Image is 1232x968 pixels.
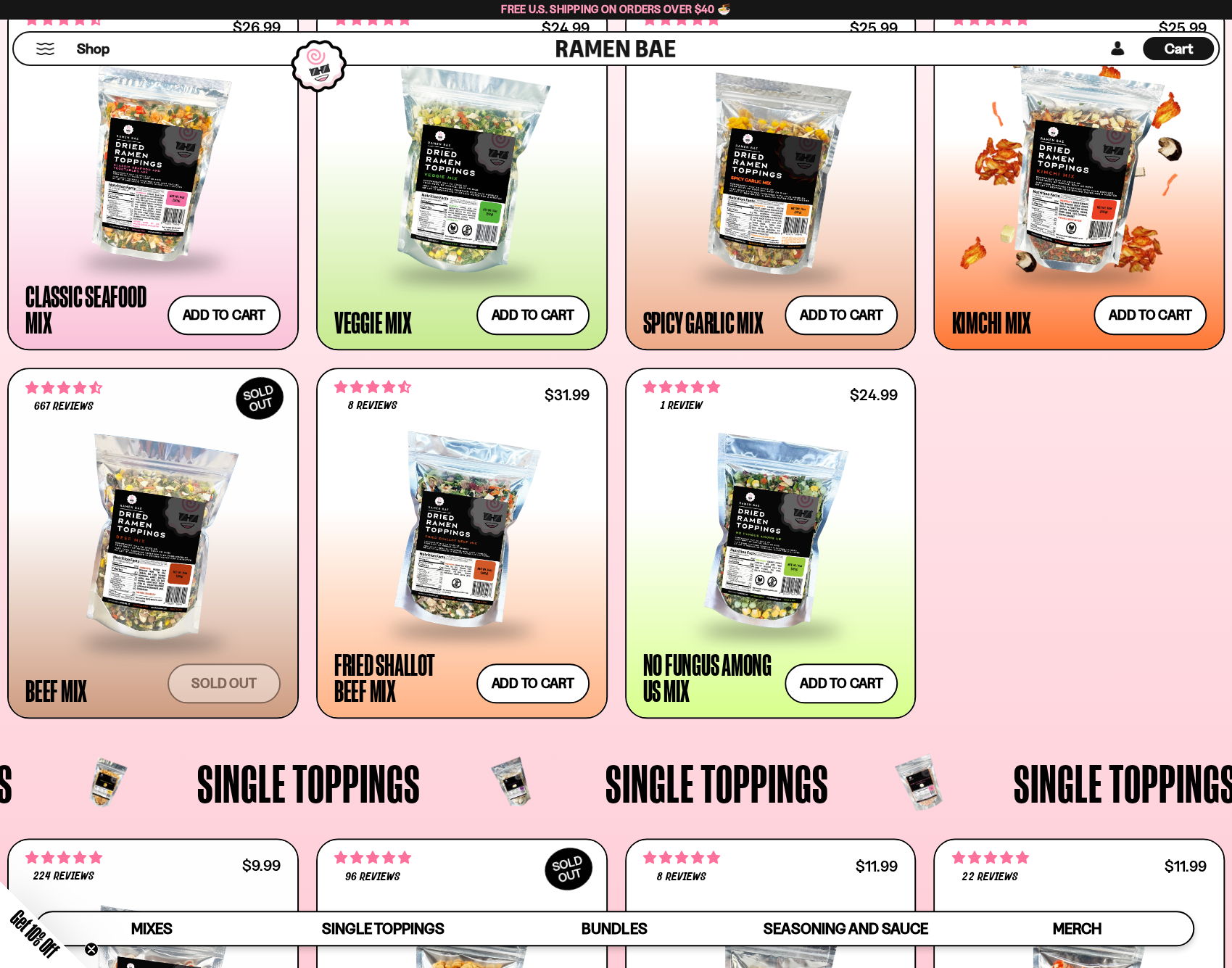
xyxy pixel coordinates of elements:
[34,401,94,413] span: 667 reviews
[476,295,590,335] button: Add to cart
[25,677,87,703] div: Beef Mix
[348,400,397,412] span: 8 reviews
[1143,33,1214,65] a: Cart
[764,919,928,938] span: Seasoning and Sauce
[7,368,299,719] a: SOLDOUT 4.64 stars 667 reviews Beef Mix Sold out
[856,859,898,873] div: $11.99
[951,309,1031,335] div: Kimchi Mix
[36,43,55,55] button: Mobile Menu Trigger
[1093,295,1207,335] button: Add to cart
[643,651,778,703] div: No Fungus Among Us Mix
[334,848,411,867] span: 4.90 stars
[476,663,590,703] button: Add to cart
[36,912,268,945] a: Mixes
[25,283,160,335] div: Classic Seafood Mix
[605,756,829,810] span: Single Toppings
[962,912,1193,945] a: Merch
[544,388,589,402] div: $31.99
[643,378,720,397] span: 5.00 stars
[77,39,109,59] span: Shop
[77,37,109,60] a: Shop
[643,309,764,335] div: Spicy Garlic Mix
[660,400,702,412] span: 1 review
[316,368,608,719] a: 4.62 stars 8 reviews $31.99 Fried Shallot Beef Mix Add to cart
[168,295,281,335] button: Add to cart
[25,848,102,867] span: 4.76 stars
[582,919,647,938] span: Bundles
[785,663,898,703] button: Add to cart
[951,848,1028,867] span: 4.86 stars
[322,919,445,938] span: Single Toppings
[643,848,720,867] span: 4.75 stars
[850,388,898,402] div: $24.99
[242,859,281,872] div: $9.99
[537,840,600,898] div: SOLD OUT
[656,872,706,883] span: 8 reviews
[1165,40,1193,57] span: Cart
[334,378,411,397] span: 4.62 stars
[334,309,412,335] div: Veggie Mix
[268,912,499,945] a: Single Toppings
[334,651,469,703] div: Fried Shallot Beef Mix
[33,871,94,882] span: 224 reviews
[84,942,99,956] button: Close teaser
[785,295,898,335] button: Add to cart
[25,378,102,397] span: 4.64 stars
[7,905,63,961] span: Get 10% Off
[131,919,173,938] span: Mixes
[228,369,291,427] div: SOLD OUT
[499,912,730,945] a: Bundles
[625,368,917,719] a: 5.00 stars 1 review $24.99 No Fungus Among Us Mix Add to cart
[1165,859,1207,873] div: $11.99
[962,872,1017,883] span: 22 reviews
[1053,919,1101,938] span: Merch
[197,756,421,810] span: Single Toppings
[730,912,962,945] a: Seasoning and Sauce
[501,2,731,16] span: Free U.S. Shipping on Orders over $40 🍜
[345,872,400,883] span: 96 reviews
